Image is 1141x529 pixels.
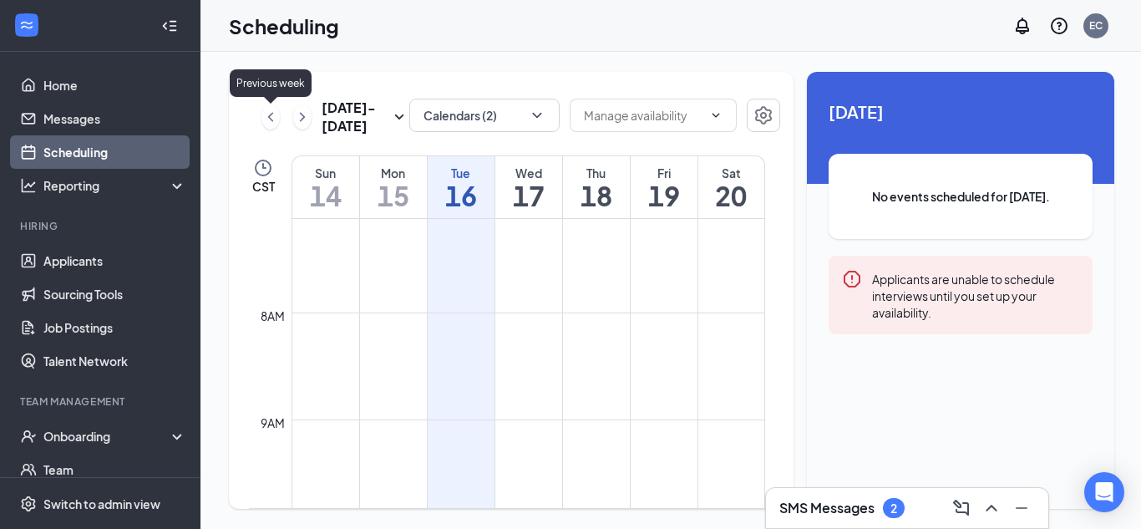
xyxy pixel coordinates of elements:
div: Tue [428,165,494,181]
svg: Settings [20,496,37,512]
a: Team [43,453,186,486]
div: Wed [495,165,562,181]
a: Settings [747,99,780,135]
a: Scheduling [43,135,186,169]
span: CST [252,178,275,195]
div: Open Intercom Messenger [1084,472,1124,512]
a: September 17, 2025 [495,156,562,218]
div: Fri [631,165,697,181]
h1: Scheduling [229,12,339,40]
button: ChevronUp [978,495,1005,521]
div: Team Management [20,394,183,409]
svg: ChevronRight [294,107,311,127]
button: ChevronLeft [261,104,280,130]
svg: Analysis [20,177,37,194]
a: Sourcing Tools [43,277,186,311]
svg: Collapse [161,18,178,34]
div: Sat [698,165,765,181]
h3: SMS Messages [779,499,875,517]
button: Calendars (2)ChevronDown [409,99,560,132]
a: Home [43,69,186,102]
svg: ChevronDown [529,107,545,124]
a: Talent Network [43,344,186,378]
svg: Notifications [1012,16,1032,36]
a: September 16, 2025 [428,156,494,218]
svg: ComposeMessage [951,498,971,518]
h1: 15 [360,181,427,210]
svg: ChevronLeft [262,107,279,127]
a: Messages [43,102,186,135]
h1: 18 [563,181,630,210]
svg: Error [842,269,862,289]
h3: [DATE] - [DATE] [322,99,389,135]
svg: Settings [753,105,773,125]
div: Applicants are unable to schedule interviews until you set up your availability. [872,269,1079,321]
span: [DATE] [829,99,1093,125]
div: Sun [292,165,359,181]
a: September 18, 2025 [563,156,630,218]
input: Manage availability [584,106,702,125]
svg: SmallChevronDown [389,107,409,127]
svg: ChevronDown [709,109,723,122]
svg: ChevronUp [981,498,1002,518]
button: ComposeMessage [948,495,975,521]
h1: 17 [495,181,562,210]
a: September 20, 2025 [698,156,765,218]
svg: QuestionInfo [1049,16,1069,36]
h1: 16 [428,181,494,210]
a: September 14, 2025 [292,156,359,218]
div: Hiring [20,219,183,233]
button: ChevronRight [293,104,312,130]
svg: UserCheck [20,428,37,445]
svg: WorkstreamLogo [18,17,35,33]
a: September 15, 2025 [360,156,427,218]
div: Switch to admin view [43,496,160,512]
button: Settings [747,99,780,132]
h1: 14 [292,181,359,210]
svg: Clock [253,158,273,178]
div: Reporting [43,177,187,194]
span: No events scheduled for [DATE]. [862,187,1059,206]
h1: 20 [698,181,765,210]
a: Applicants [43,244,186,277]
div: 2 [890,501,897,516]
h1: 19 [631,181,697,210]
div: Thu [563,165,630,181]
a: September 19, 2025 [631,156,697,218]
div: Mon [360,165,427,181]
div: 9am [257,414,288,432]
div: 8am [257,307,288,325]
div: Previous week [230,69,312,97]
button: Minimize [1008,495,1035,521]
div: Onboarding [43,428,172,445]
a: Job Postings [43,311,186,344]
svg: Minimize [1012,498,1032,518]
div: EC [1089,18,1103,33]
